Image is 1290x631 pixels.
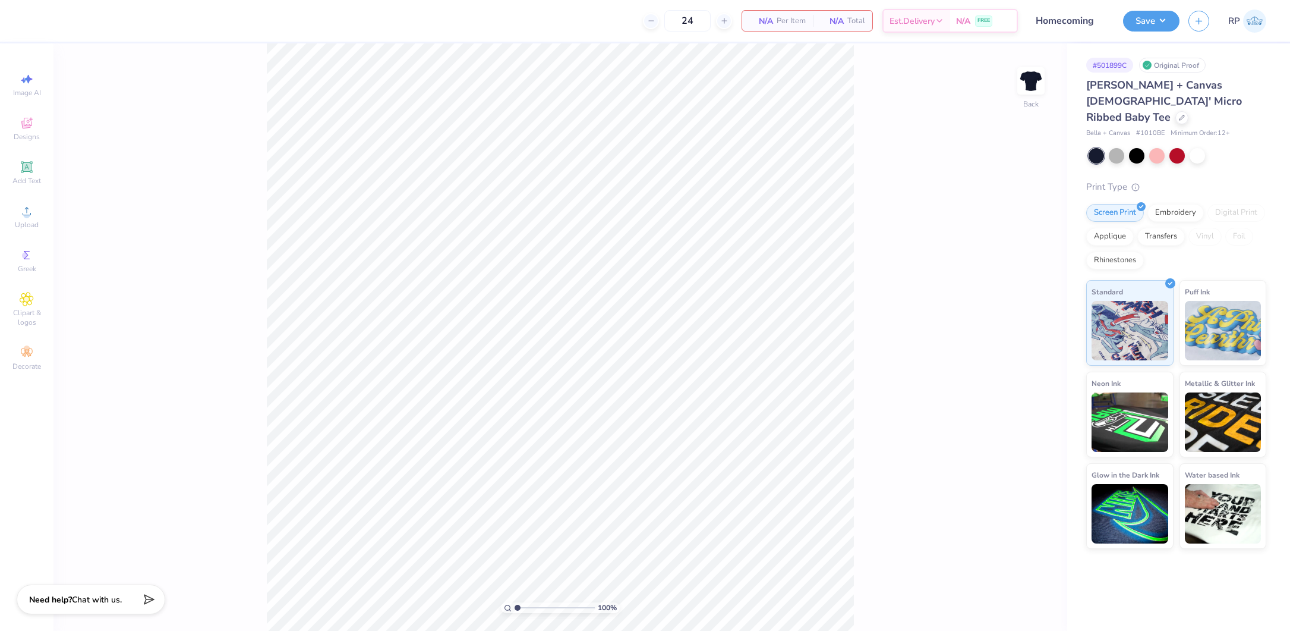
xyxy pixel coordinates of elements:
[1139,58,1206,73] div: Original Proof
[890,15,935,27] span: Est. Delivery
[1092,285,1123,298] span: Standard
[1188,228,1222,246] div: Vinyl
[6,308,48,327] span: Clipart & logos
[1185,484,1261,544] img: Water based Ink
[1243,10,1266,33] img: Rose Pineda
[1086,78,1242,124] span: [PERSON_NAME] + Canvas [DEMOGRAPHIC_DATA]' Micro Ribbed Baby Tee
[956,15,970,27] span: N/A
[749,15,773,27] span: N/A
[14,132,40,142] span: Designs
[72,594,122,605] span: Chat with us.
[1123,11,1179,32] button: Save
[1147,204,1204,222] div: Embroidery
[1228,14,1240,28] span: RP
[1225,228,1253,246] div: Foil
[1086,252,1144,269] div: Rhinestones
[1092,377,1121,390] span: Neon Ink
[1185,301,1261,360] img: Puff Ink
[1185,469,1239,481] span: Water based Ink
[1092,469,1159,481] span: Glow in the Dark Ink
[1137,228,1185,246] div: Transfers
[1136,128,1165,139] span: # 1010BE
[29,594,72,605] strong: Need help?
[1086,204,1144,222] div: Screen Print
[1086,58,1133,73] div: # 501899C
[1092,484,1168,544] img: Glow in the Dark Ink
[1228,10,1266,33] a: RP
[664,10,711,32] input: – –
[1086,180,1266,194] div: Print Type
[847,15,865,27] span: Total
[12,362,41,371] span: Decorate
[1092,301,1168,360] img: Standard
[1023,99,1039,109] div: Back
[1185,285,1210,298] span: Puff Ink
[1086,128,1130,139] span: Bella + Canvas
[15,220,39,230] span: Upload
[977,17,990,25] span: FREE
[1019,69,1043,93] img: Back
[1092,393,1168,452] img: Neon Ink
[18,264,36,274] span: Greek
[1185,377,1255,390] span: Metallic & Glitter Ink
[777,15,806,27] span: Per Item
[820,15,844,27] span: N/A
[1207,204,1265,222] div: Digital Print
[13,88,41,98] span: Image AI
[598,602,617,613] span: 100 %
[1171,128,1230,139] span: Minimum Order: 12 +
[12,176,41,186] span: Add Text
[1027,9,1114,33] input: Untitled Design
[1086,228,1134,246] div: Applique
[1185,393,1261,452] img: Metallic & Glitter Ink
